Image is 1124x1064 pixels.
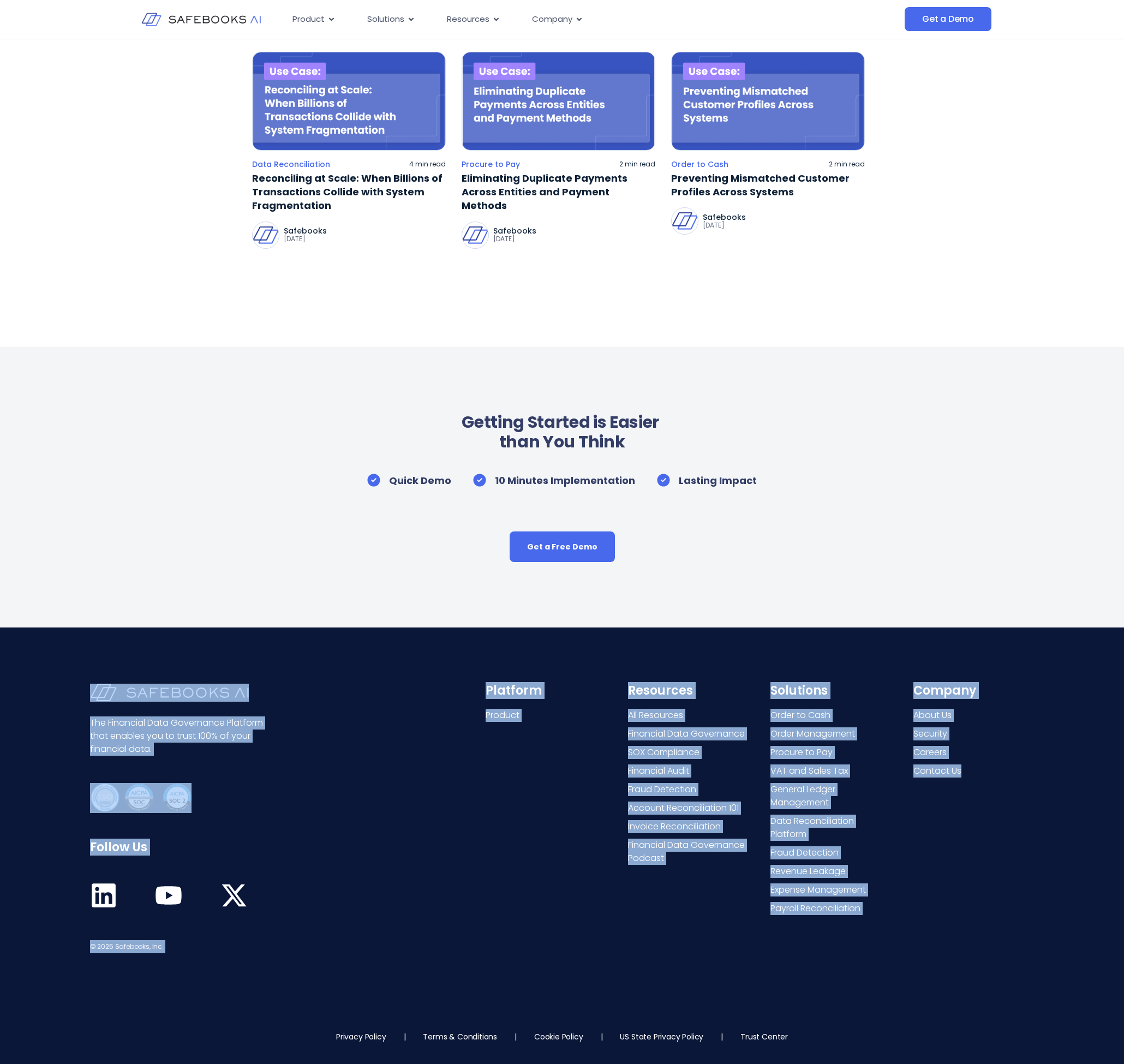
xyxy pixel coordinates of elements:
[913,746,947,759] span: Careers
[90,716,275,756] p: The Financial Data Governance Platform that enables you to trust 100% of your financial data.
[770,865,846,878] span: Revenue Leakage
[703,213,746,221] p: Safebooks
[90,942,164,951] span: © 2025 Safebooks, Inc.
[770,865,891,878] a: Revenue Leakage
[770,783,891,809] a: General Ledger Management
[770,902,891,915] a: Payroll Reconciliation
[515,1031,517,1042] p: |
[532,13,572,26] span: Company
[462,159,520,169] a: Procure to Pay
[486,709,519,722] span: Product
[770,746,833,759] span: Procure to Pay
[922,14,974,25] span: Get a Demo
[252,159,330,169] a: Data Reconciliation
[628,684,749,698] h6: Resources
[493,235,536,243] p: [DATE]
[913,684,1034,698] h6: Company
[486,709,606,722] a: Product
[905,7,991,31] a: Get a Demo
[423,1031,497,1042] a: Terms & Conditions
[628,820,721,833] span: Invoice Reconciliation
[628,727,749,740] a: Financial Data Governance
[367,13,404,26] span: Solutions
[252,52,446,151] img: a blue background with the words use case recording at scale when billions of transaction
[628,783,749,796] a: Fraud Detection
[770,709,830,722] span: Order to Cash
[389,474,451,488] p: Quick Demo
[770,727,855,740] span: Order Management
[284,9,796,30] nav: Menu
[770,883,866,896] span: Expense Management
[913,709,952,722] span: About Us
[601,1031,603,1042] p: |
[462,413,662,452] h6: Getting Started is Easier than You Think
[284,235,327,243] p: [DATE]
[671,171,865,199] a: Preventing Mismatched Customer Profiles Across Systems
[671,52,865,151] img: a blue background with the words use case preventing mismatched customer profiles across systems
[510,531,615,562] a: Get a Free Demo
[671,159,728,169] a: Order to Cash
[628,746,749,759] a: SOX Compliance
[495,474,635,488] p: 10 Minutes Implementation
[770,764,891,778] a: VAT and Sales Tax
[913,727,1034,740] a: Security
[770,684,891,698] h6: Solutions
[620,1031,703,1042] a: US State Privacy Policy
[90,840,275,854] h6: Follow Us
[628,709,749,722] a: All Resources
[628,727,745,740] span: Financial Data Governance
[740,1031,788,1042] a: Trust Center
[770,815,891,841] a: Data Reconciliation Platform
[913,746,1034,759] a: Careers
[486,684,606,698] h6: Platform
[628,839,749,865] a: Financial Data Governance Podcast
[447,13,489,26] span: Resources
[292,13,325,26] span: Product
[253,222,279,248] img: Safebooks
[770,764,848,778] span: VAT and Sales Tax
[628,764,689,778] span: Financial Audit
[534,1031,583,1042] a: Cookie Policy
[770,709,891,722] a: Order to Cash
[770,846,839,859] span: Fraud Detection
[628,802,749,815] a: Account Reconciliation 101
[252,171,446,213] a: Reconciling at Scale: When Billions of Transactions Collide with System Fragmentation
[829,160,865,169] p: 2 min read
[770,846,891,859] a: Fraud Detection
[462,52,655,151] img: a blue background with the words use case eliminating duplicate payment across entries and paymen...
[284,227,327,235] p: Safebooks
[770,727,891,740] a: Order Management
[284,9,796,30] div: Menu Toggle
[462,222,488,248] img: Safebooks
[336,1031,386,1042] a: Privacy Policy
[672,208,698,234] img: Safebooks
[628,746,699,759] span: SOX Compliance
[770,902,860,915] span: Payroll Reconciliation
[619,160,655,169] p: 2 min read
[493,227,536,235] p: Safebooks
[913,764,961,778] span: Contact Us
[913,764,1034,778] a: Contact Us
[404,1031,406,1042] p: |
[628,820,749,833] a: Invoice Reconciliation
[628,709,683,722] span: All Resources
[628,783,696,796] span: Fraud Detection
[628,802,739,815] span: Account Reconciliation 101
[770,883,891,896] a: Expense Management
[462,171,655,213] a: Eliminating Duplicate Payments Across Entities and Payment Methods
[628,764,749,778] a: Financial Audit
[703,221,746,230] p: [DATE]
[913,727,947,740] span: Security
[409,160,446,169] p: 4 min read
[770,746,891,759] a: Procure to Pay
[679,474,757,488] p: Lasting Impact
[913,709,1034,722] a: About Us
[721,1031,723,1042] p: |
